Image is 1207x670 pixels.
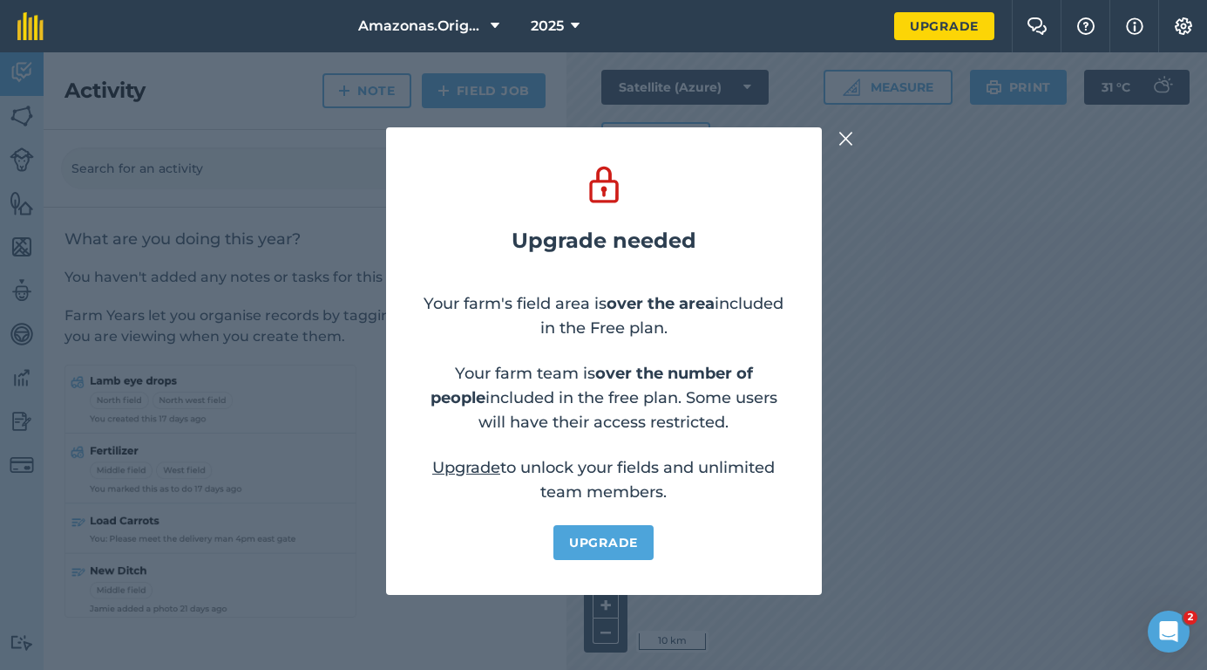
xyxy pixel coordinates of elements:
[421,291,787,340] p: Your farm's field area is included in the Free plan.
[421,455,787,504] p: to unlock your fields and unlimited team members.
[421,361,787,434] p: Your farm team is included in the free plan. Some users will have their access restricted.
[607,294,715,313] strong: over the area
[512,229,696,253] h2: Upgrade needed
[1173,17,1194,35] img: A cog icon
[1126,16,1143,37] img: svg+xml;base64,PHN2ZyB4bWxucz0iaHR0cDovL3d3dy53My5vcmcvMjAwMC9zdmciIHdpZHRoPSIxNyIgaGVpZ2h0PSIxNy...
[431,364,753,407] strong: over the number of people
[838,128,854,149] img: svg+xml;base64,PHN2ZyB4bWxucz0iaHR0cDovL3d3dy53My5vcmcvMjAwMC9zdmciIHdpZHRoPSIyMiIgaGVpZ2h0PSIzMC...
[432,458,500,477] a: Upgrade
[531,16,564,37] span: 2025
[553,525,654,560] a: Upgrade
[358,16,484,37] span: Amazonas.Origen
[17,12,44,40] img: fieldmargin Logo
[1027,17,1048,35] img: Two speech bubbles overlapping with the left bubble in the forefront
[894,12,994,40] a: Upgrade
[1148,611,1190,653] iframe: Intercom live chat
[1183,611,1197,625] span: 2
[1075,17,1096,35] img: A question mark icon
